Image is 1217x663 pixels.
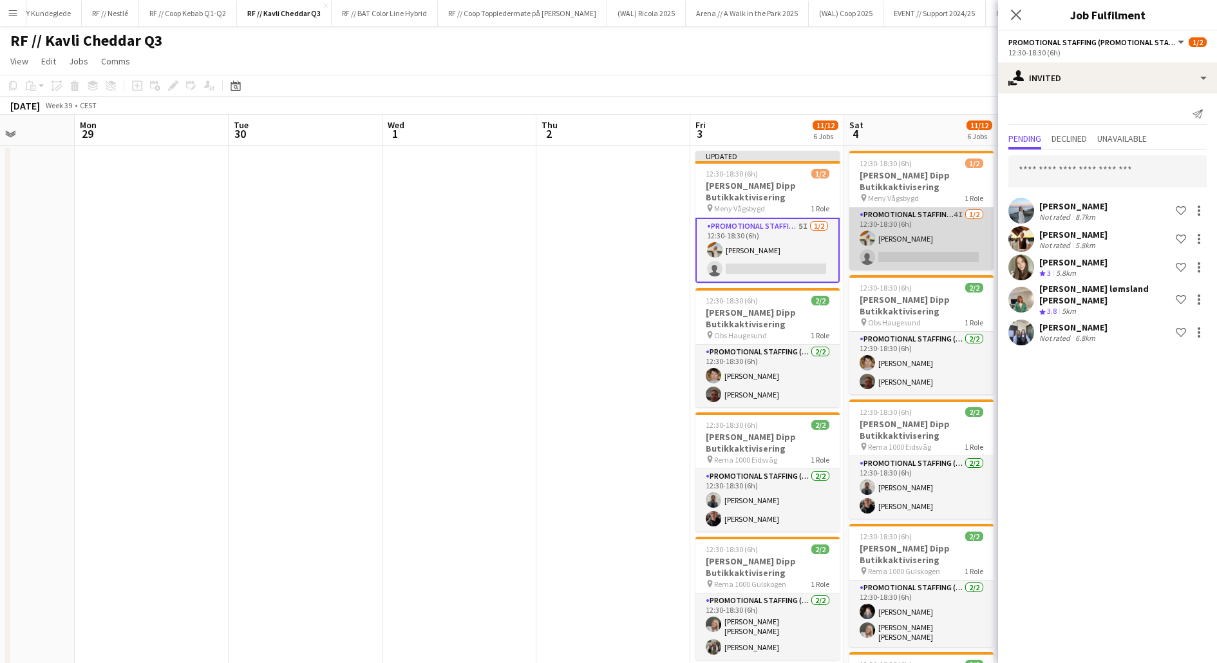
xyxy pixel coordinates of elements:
button: RF // Kavli Cheddar Q3 [237,1,332,26]
span: 2/2 [965,532,983,541]
span: Thu [542,119,558,131]
span: 11/12 [967,120,992,130]
span: Wed [388,119,404,131]
app-job-card: 12:30-18:30 (6h)2/2[PERSON_NAME] Dipp Butikkaktivisering Rema 1000 Eidsvåg1 RolePromotional Staff... [849,399,994,519]
span: Declined [1052,134,1087,143]
span: 12:30-18:30 (6h) [860,532,912,541]
span: 3 [1047,268,1051,278]
div: 8.7km [1073,212,1098,222]
h3: [PERSON_NAME] Dipp Butikkaktivisering [695,307,840,330]
span: Pending [1008,134,1041,143]
app-card-role: Promotional Staffing (Promotional Staff)5I1/212:30-18:30 (6h)[PERSON_NAME] [695,218,840,283]
span: 1 Role [811,204,829,213]
button: (WAL) Ricola 2025 [607,1,686,26]
span: 12:30-18:30 (6h) [706,544,758,554]
span: 1 [386,126,404,141]
span: 2 [540,126,558,141]
a: Comms [96,53,135,70]
div: 6.8km [1073,333,1098,343]
span: Rema 1000 Gulskogen [868,566,940,576]
div: 6 Jobs [967,131,992,141]
span: Unavailable [1097,134,1147,143]
div: [PERSON_NAME] lømsland [PERSON_NAME] [1039,283,1171,306]
span: 1 Role [811,331,829,340]
span: 1/2 [1189,37,1207,47]
button: RF // [GEOGRAPHIC_DATA] [986,1,1093,26]
h1: RF // Kavli Cheddar Q3 [10,31,163,50]
span: 30 [232,126,249,141]
h3: [PERSON_NAME] Dipp Butikkaktivisering [695,431,840,454]
div: 5.8km [1053,268,1079,279]
span: 1 Role [965,566,983,576]
span: 1 Role [965,193,983,203]
button: RF // Nestlé [82,1,139,26]
span: Obs Haugesund [714,331,767,340]
div: 12:30-18:30 (6h)2/2[PERSON_NAME] Dipp Butikkaktivisering Rema 1000 Gulskogen1 RolePromotional Sta... [695,537,840,660]
div: [PERSON_NAME] [1039,229,1108,240]
a: Jobs [64,53,93,70]
div: 5.8km [1073,240,1098,250]
span: Rema 1000 Eidsvåg [868,442,931,452]
span: 2/2 [811,296,829,305]
span: 3.8 [1047,306,1057,316]
h3: [PERSON_NAME] Dipp Butikkaktivisering [695,180,840,203]
app-card-role: Promotional Staffing (Promotional Staff)2/212:30-18:30 (6h)[PERSON_NAME][PERSON_NAME] [695,469,840,532]
span: 1/2 [965,159,983,168]
span: Mon [80,119,97,131]
app-card-role: Promotional Staffing (Promotional Staff)2/212:30-18:30 (6h)[PERSON_NAME][PERSON_NAME] [695,345,840,407]
div: 6 Jobs [813,131,838,141]
app-card-role: Promotional Staffing (Promotional Staff)2/212:30-18:30 (6h)[PERSON_NAME][PERSON_NAME] [849,456,994,519]
span: 12:30-18:30 (6h) [860,407,912,417]
div: Not rated [1039,240,1073,250]
a: View [5,53,33,70]
app-job-card: 12:30-18:30 (6h)2/2[PERSON_NAME] Dipp Butikkaktivisering Obs Haugesund1 RolePromotional Staffing ... [695,288,840,407]
h3: [PERSON_NAME] Dipp Butikkaktivisering [695,555,840,579]
div: [DATE] [10,99,40,112]
h3: Job Fulfilment [998,6,1217,23]
div: Updated [695,151,840,161]
span: 2/2 [965,283,983,293]
span: Promotional Staffing (Promotional Staff) [1008,37,1176,47]
span: 1 Role [965,442,983,452]
div: [PERSON_NAME] [1039,256,1108,268]
button: RF // BAT Color Line Hybrid [332,1,438,26]
div: 12:30-18:30 (6h)2/2[PERSON_NAME] Dipp Butikkaktivisering Obs Haugesund1 RolePromotional Staffing ... [849,275,994,394]
span: 2/2 [811,420,829,430]
app-card-role: Promotional Staffing (Promotional Staff)2/212:30-18:30 (6h)[PERSON_NAME][PERSON_NAME] [849,332,994,394]
h3: [PERSON_NAME] Dipp Butikkaktivisering [849,169,994,193]
app-job-card: 12:30-18:30 (6h)2/2[PERSON_NAME] Dipp Butikkaktivisering Rema 1000 Gulskogen1 RolePromotional Sta... [849,524,994,647]
h3: [PERSON_NAME] Dipp Butikkaktivisering [849,418,994,441]
span: 1 Role [811,455,829,465]
span: Rema 1000 Gulskogen [714,579,786,589]
app-job-card: 12:30-18:30 (6h)2/2[PERSON_NAME] Dipp Butikkaktivisering Rema 1000 Eidsvåg1 RolePromotional Staff... [695,412,840,532]
app-job-card: 12:30-18:30 (6h)1/2[PERSON_NAME] Dipp Butikkaktivisering Meny Vågsbygd1 RolePromotional Staffing ... [849,151,994,270]
app-card-role: Promotional Staffing (Promotional Staff)4I1/212:30-18:30 (6h)[PERSON_NAME] [849,207,994,270]
span: 2/2 [965,407,983,417]
span: Rema 1000 Eidsvåg [714,455,777,465]
span: Jobs [69,55,88,67]
span: 12:30-18:30 (6h) [706,169,758,178]
span: Week 39 [42,101,75,110]
div: [PERSON_NAME] [1039,322,1108,333]
button: RF // Coop Toppledermøte på [PERSON_NAME] [438,1,607,26]
span: 11/12 [813,120,838,130]
app-card-role: Promotional Staffing (Promotional Staff)2/212:30-18:30 (6h)[PERSON_NAME] [PERSON_NAME][PERSON_NAME] [695,593,840,660]
span: 1/2 [811,169,829,178]
span: Comms [101,55,130,67]
span: Edit [41,55,56,67]
h3: [PERSON_NAME] Dipp Butikkaktivisering [849,294,994,317]
button: (WAL) Coop 2025 [809,1,883,26]
app-card-role: Promotional Staffing (Promotional Staff)2/212:30-18:30 (6h)[PERSON_NAME][PERSON_NAME] [PERSON_NAME] [849,581,994,647]
div: Not rated [1039,333,1073,343]
app-job-card: Updated12:30-18:30 (6h)1/2[PERSON_NAME] Dipp Butikkaktivisering Meny Vågsbygd1 RolePromotional St... [695,151,840,283]
span: Obs Haugesund [868,318,921,327]
h3: [PERSON_NAME] Dipp Butikkaktivisering [849,543,994,566]
span: 1 Role [811,579,829,589]
button: Arena // A Walk in the Park 2025 [686,1,809,26]
span: 4 [847,126,863,141]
